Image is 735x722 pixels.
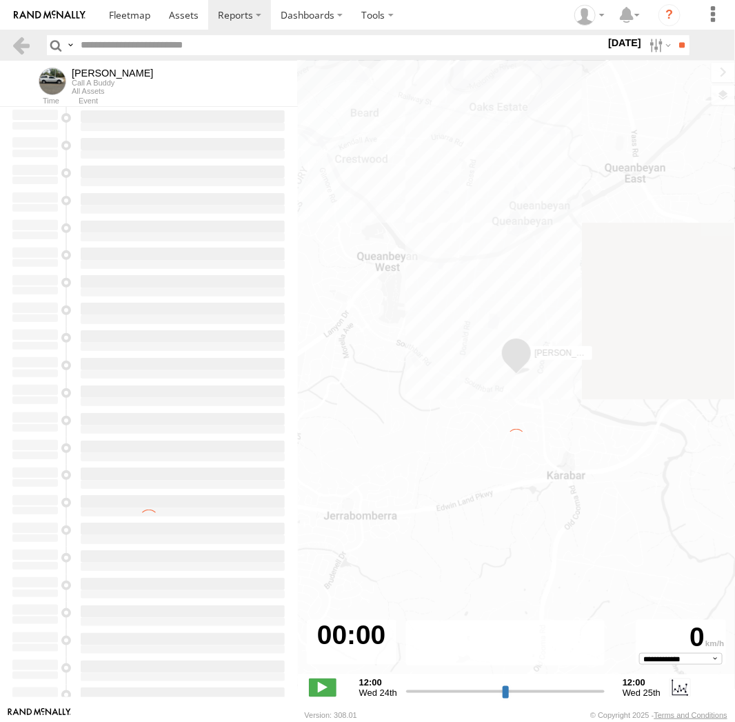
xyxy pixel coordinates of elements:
[79,98,298,105] div: Event
[590,711,727,719] div: © Copyright 2025 -
[359,688,397,698] span: Wed 24th
[14,10,85,20] img: rand-logo.svg
[72,79,153,87] div: Call A Buddy
[309,679,336,696] label: Play/Stop
[658,4,681,26] i: ?
[11,98,59,105] div: Time
[654,711,727,719] a: Terms and Conditions
[72,68,153,79] div: Andrew - View Asset History
[8,708,71,722] a: Visit our Website
[359,677,397,688] strong: 12:00
[623,688,661,698] span: Wed 25th
[623,677,661,688] strong: 12:00
[65,35,76,55] label: Search Query
[305,711,357,719] div: Version: 308.01
[644,35,674,55] label: Search Filter Options
[11,35,31,55] a: Back to previous Page
[605,35,644,50] label: [DATE]
[638,622,724,653] div: 0
[570,5,610,26] div: Helen Mason
[72,87,153,95] div: All Assets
